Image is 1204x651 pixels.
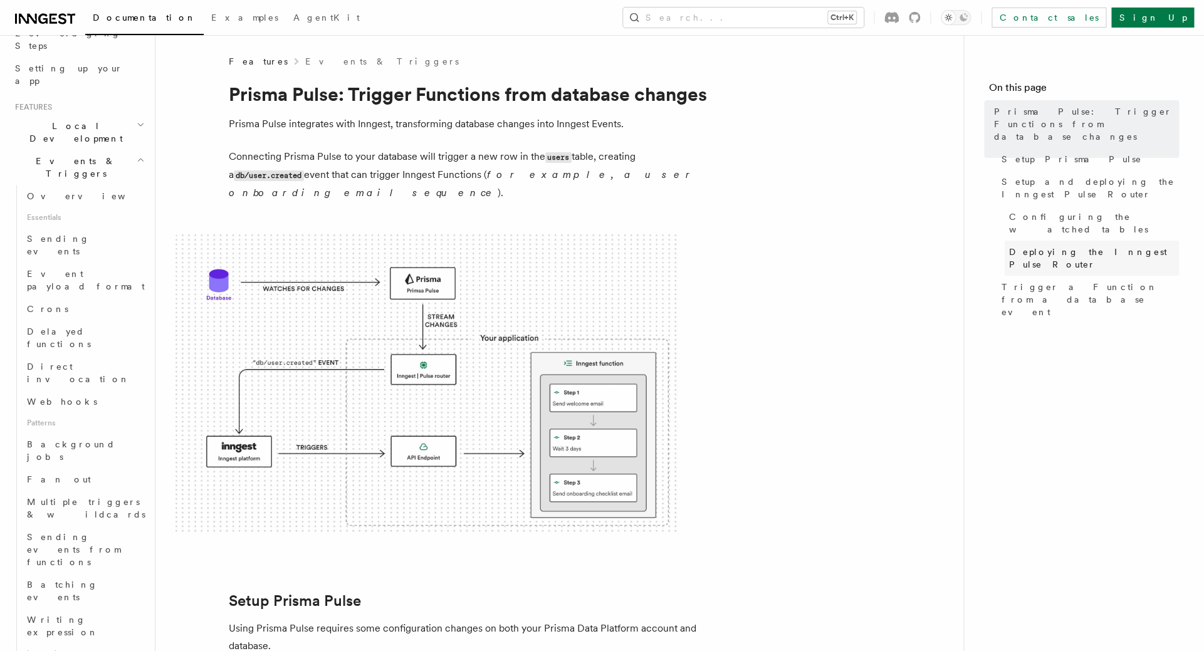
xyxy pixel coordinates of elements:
span: Setup Prisma Pulse [1002,153,1142,165]
span: Trigger a Function from a database event [1002,281,1179,318]
span: Setting up your app [15,63,123,86]
span: Local Development [10,120,137,145]
button: Toggle dark mode [941,10,971,25]
a: Deploying the Inngest Pulse Router [1004,241,1179,276]
span: Features [229,55,288,68]
kbd: Ctrl+K [828,11,856,24]
span: Background jobs [27,439,115,462]
h1: Prisma Pulse: Trigger Functions from database changes [229,83,730,105]
span: Writing expression [27,615,98,637]
a: Leveraging Steps [10,22,147,57]
button: Search...Ctrl+K [623,8,864,28]
img: Prisma Pulse watches your database for changes and streams them to your Inngest Pulse Router. The... [175,234,677,534]
a: Configuring the watched tables [1004,206,1179,241]
span: Direct invocation [27,362,130,384]
span: Webhooks [27,397,97,407]
span: Sending events from functions [27,532,120,567]
code: users [545,152,572,163]
a: Background jobs [22,433,147,468]
code: db/user.created [234,170,304,181]
a: Multiple triggers & wildcards [22,491,147,526]
span: Examples [211,13,278,23]
span: Batching events [27,580,98,602]
span: Events & Triggers [10,155,137,180]
a: Events & Triggers [305,55,459,68]
span: Patterns [22,413,147,433]
a: Setup Prisma Pulse [997,148,1179,170]
a: Delayed functions [22,320,147,355]
a: Setup Prisma Pulse [229,592,361,610]
a: Prisma Pulse: Trigger Functions from database changes [989,100,1179,148]
span: Delayed functions [27,326,91,349]
span: Deploying the Inngest Pulse Router [1009,246,1179,271]
a: Sending events [22,227,147,263]
span: Multiple triggers & wildcards [27,497,145,519]
span: Overview [27,191,156,201]
p: Prisma Pulse integrates with Inngest, transforming database changes into Inngest Events. [229,115,730,133]
span: Essentials [22,207,147,227]
span: Features [10,102,52,112]
a: Crons [22,298,147,320]
a: Batching events [22,573,147,608]
button: Local Development [10,115,147,150]
a: Overview [22,185,147,207]
a: Direct invocation [22,355,147,390]
a: Webhooks [22,390,147,413]
span: Sending events [27,234,90,256]
span: Configuring the watched tables [1009,211,1179,236]
span: AgentKit [293,13,360,23]
h4: On this page [989,80,1179,100]
span: Prisma Pulse: Trigger Functions from database changes [994,105,1179,143]
a: Writing expression [22,608,147,643]
span: Documentation [93,13,196,23]
span: Fan out [27,474,91,484]
a: Contact sales [992,8,1106,28]
a: Sending events from functions [22,526,147,573]
a: Documentation [85,4,204,35]
p: Connecting Prisma Pulse to your database will trigger a new row in the table, creating a event th... [229,148,730,202]
a: Trigger a Function from a database event [997,276,1179,323]
button: Events & Triggers [10,150,147,185]
a: Setup and deploying the Inngest Pulse Router [997,170,1179,206]
span: Setup and deploying the Inngest Pulse Router [1002,175,1179,201]
span: Crons [27,304,68,314]
a: Sign Up [1111,8,1194,28]
span: Event payload format [27,269,145,291]
a: Examples [204,4,286,34]
a: Fan out [22,468,147,491]
a: Setting up your app [10,57,147,92]
a: Event payload format [22,263,147,298]
a: AgentKit [286,4,367,34]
